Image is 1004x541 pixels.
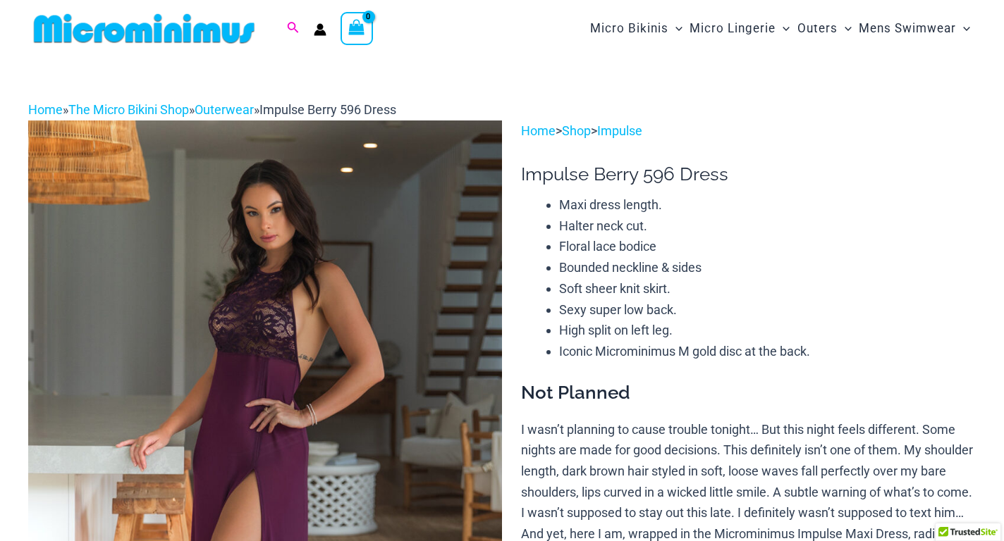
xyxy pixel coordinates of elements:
[597,123,642,138] a: Impulse
[28,102,396,117] span: » » »
[195,102,254,117] a: Outerwear
[797,11,838,46] span: Outers
[587,7,686,50] a: Micro BikinisMenu ToggleMenu Toggle
[559,341,976,362] li: Iconic Microminimus M gold disc at the back.
[521,120,976,142] p: > >
[668,11,682,46] span: Menu Toggle
[287,20,300,37] a: Search icon link
[28,102,63,117] a: Home
[794,7,855,50] a: OutersMenu ToggleMenu Toggle
[341,12,373,44] a: View Shopping Cart, empty
[521,123,556,138] a: Home
[690,11,776,46] span: Micro Lingerie
[590,11,668,46] span: Micro Bikinis
[838,11,852,46] span: Menu Toggle
[559,216,976,237] li: Halter neck cut.
[259,102,396,117] span: Impulse Berry 596 Dress
[562,123,591,138] a: Shop
[584,5,976,52] nav: Site Navigation
[559,236,976,257] li: Floral lace bodice
[559,257,976,278] li: Bounded neckline & sides
[28,13,260,44] img: MM SHOP LOGO FLAT
[855,7,974,50] a: Mens SwimwearMenu ToggleMenu Toggle
[559,278,976,299] li: Soft sheer knit skirt.
[686,7,793,50] a: Micro LingerieMenu ToggleMenu Toggle
[314,23,326,36] a: Account icon link
[521,163,976,185] h1: Impulse Berry 596 Dress
[559,320,976,341] li: High split on left leg.
[68,102,189,117] a: The Micro Bikini Shop
[859,11,956,46] span: Mens Swimwear
[559,299,976,321] li: Sexy super low back.
[521,381,976,405] h3: Not Planned
[559,194,976,216] li: Maxi dress length.
[956,11,970,46] span: Menu Toggle
[776,11,790,46] span: Menu Toggle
